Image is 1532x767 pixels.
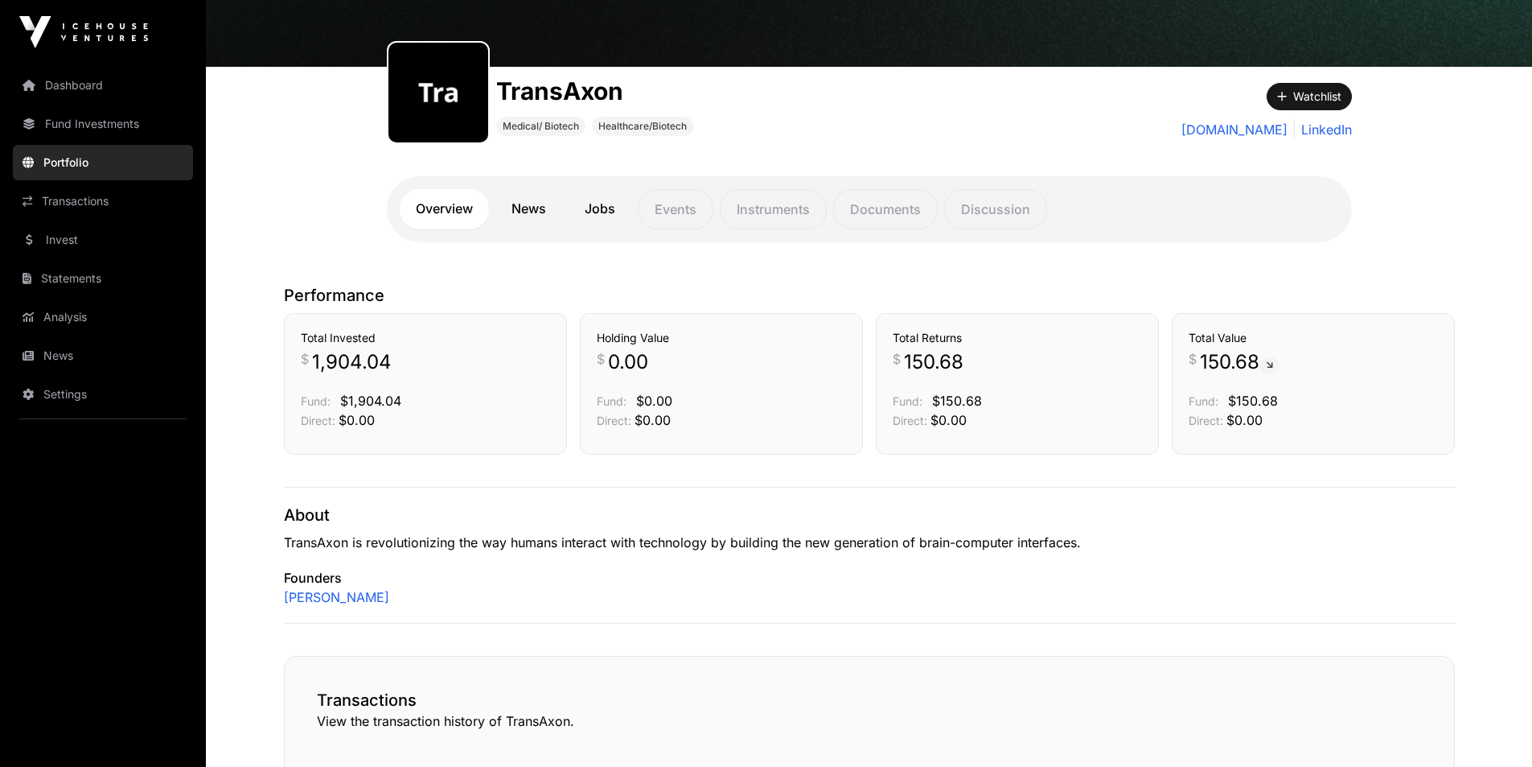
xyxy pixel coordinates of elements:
[833,189,938,229] p: Documents
[944,189,1047,229] p: Discussion
[893,330,1142,346] h3: Total Returns
[930,412,967,428] span: $0.00
[317,689,1422,711] h2: Transactions
[608,349,648,375] span: 0.00
[13,222,193,258] a: Invest
[720,189,827,229] p: Instruments
[597,414,631,427] span: Direct:
[597,394,626,408] span: Fund:
[400,189,489,229] a: Overview
[301,330,550,346] h3: Total Invested
[1228,393,1278,409] span: $150.68
[1267,83,1352,110] button: Watchlist
[893,414,927,427] span: Direct:
[598,120,687,133] span: Healthcare/Biotech
[495,189,562,229] a: News
[284,504,1455,526] p: About
[13,68,193,103] a: Dashboard
[1189,349,1197,369] span: $
[1226,412,1263,428] span: $0.00
[1181,120,1288,139] a: [DOMAIN_NAME]
[19,16,148,48] img: Icehouse Ventures Logo
[904,349,963,375] span: 150.68
[1189,394,1218,408] span: Fund:
[893,349,901,369] span: $
[503,120,579,133] span: Medical/ Biotech
[1452,690,1532,767] iframe: Chat Widget
[1294,120,1352,139] a: LinkedIn
[340,393,401,409] span: $1,904.04
[13,299,193,335] a: Analysis
[312,349,392,375] span: 1,904.04
[13,184,193,219] a: Transactions
[1200,349,1279,375] span: 150.68
[284,533,1455,552] p: TransAxon is revolutionizing the way humans interact with technology by building the new generati...
[569,189,631,229] a: Jobs
[13,377,193,412] a: Settings
[13,261,193,296] a: Statements
[597,330,846,346] h3: Holding Value
[635,412,671,428] span: $0.00
[932,393,982,409] span: $150.68
[496,76,693,105] h1: TransAxon
[13,106,193,142] a: Fund Investments
[893,394,922,408] span: Fund:
[636,393,672,409] span: $0.00
[638,189,713,229] p: Events
[284,568,1455,588] p: Founders
[301,349,309,369] span: $
[395,49,482,136] img: transaxon309.png
[400,189,1339,229] nav: Tabs
[1189,330,1438,346] h3: Total Value
[339,412,375,428] span: $0.00
[284,588,389,607] a: [PERSON_NAME]
[317,711,1422,731] p: View the transaction history of TransAxon.
[301,394,331,408] span: Fund:
[1189,414,1223,427] span: Direct:
[301,414,335,427] span: Direct:
[284,284,1455,307] p: Performance
[597,349,605,369] span: $
[13,338,193,373] a: News
[13,145,193,180] a: Portfolio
